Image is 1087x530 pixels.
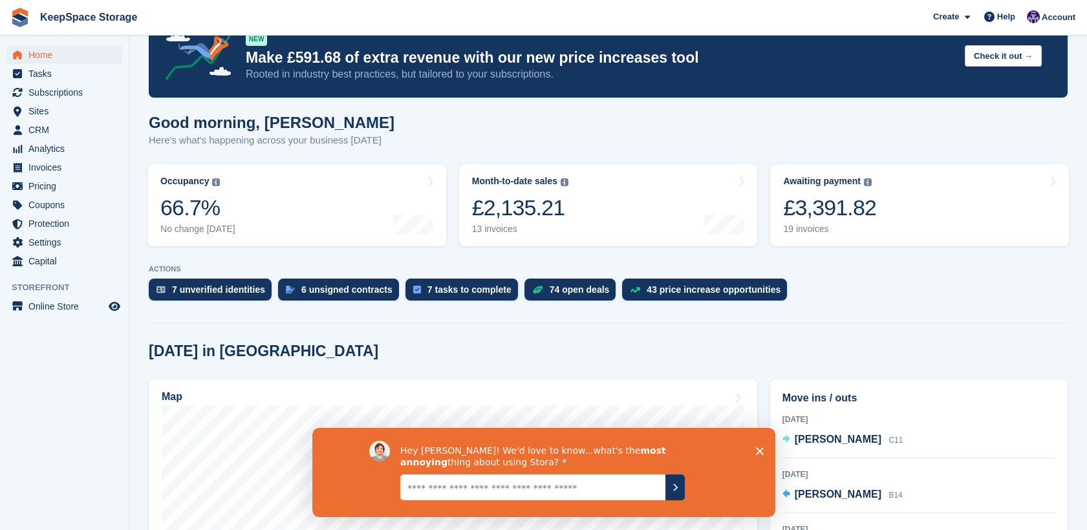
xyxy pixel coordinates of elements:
h2: Map [162,391,182,403]
span: Storefront [12,281,129,294]
div: [DATE] [782,414,1055,425]
a: Preview store [107,299,122,314]
img: deal-1b604bf984904fb50ccaf53a9ad4b4a5d6e5aea283cecdc64d6e3604feb123c2.svg [532,285,543,294]
span: Account [1042,11,1075,24]
a: 43 price increase opportunities [622,279,793,307]
a: menu [6,158,122,176]
div: 6 unsigned contracts [301,284,393,295]
a: menu [6,140,122,158]
img: icon-info-grey-7440780725fd019a000dd9b08b2336e03edf1995a4989e88bcd33f0948082b44.svg [561,178,568,186]
img: stora-icon-8386f47178a22dfd0bd8f6a31ec36ba5ce8667c1dd55bd0f319d3a0aa187defe.svg [10,8,30,27]
a: 74 open deals [524,279,623,307]
a: menu [6,83,122,101]
span: Coupons [28,196,106,214]
a: menu [6,252,122,270]
span: Sites [28,102,106,120]
img: task-75834270c22a3079a89374b754ae025e5fb1db73e45f91037f5363f120a921f8.svg [413,286,421,293]
div: Month-to-date sales [472,176,557,187]
a: KeepSpace Storage [35,6,142,28]
div: NEW [246,33,267,46]
img: Charlotte Jobling [1027,10,1040,23]
a: 7 unverified identities [149,279,278,307]
div: [DATE] [782,469,1055,480]
span: Protection [28,215,106,233]
div: 66.7% [160,195,235,221]
span: C11 [888,436,903,445]
span: Tasks [28,65,106,83]
div: No change [DATE] [160,224,235,235]
p: Here's what's happening across your business [DATE] [149,133,394,148]
img: icon-info-grey-7440780725fd019a000dd9b08b2336e03edf1995a4989e88bcd33f0948082b44.svg [212,178,220,186]
a: menu [6,121,122,139]
a: menu [6,297,122,315]
img: verify_identity-adf6edd0f0f0b5bbfe63781bf79b02c33cf7c696d77639b501bdc392416b5a36.svg [156,286,166,293]
span: Help [997,10,1015,23]
a: [PERSON_NAME] B14 [782,487,903,503]
div: £2,135.21 [472,195,568,221]
h2: Move ins / outs [782,390,1055,406]
a: Month-to-date sales £2,135.21 13 invoices [459,164,758,246]
p: Rooted in industry best practices, but tailored to your subscriptions. [246,67,954,81]
a: menu [6,46,122,64]
span: Analytics [28,140,106,158]
a: menu [6,233,122,251]
a: Occupancy 66.7% No change [DATE] [147,164,446,246]
div: £3,391.82 [783,195,876,221]
span: CRM [28,121,106,139]
a: menu [6,196,122,214]
p: Make £591.68 of extra revenue with our new price increases tool [246,48,954,67]
span: Invoices [28,158,106,176]
span: Subscriptions [28,83,106,101]
a: Awaiting payment £3,391.82 19 invoices [770,164,1069,246]
h2: [DATE] in [GEOGRAPHIC_DATA] [149,343,378,360]
button: Check it out → [965,45,1042,67]
a: menu [6,177,122,195]
span: Online Store [28,297,106,315]
p: ACTIONS [149,265,1068,273]
span: Pricing [28,177,106,195]
span: Capital [28,252,106,270]
img: price-adjustments-announcement-icon-8257ccfd72463d97f412b2fc003d46551f7dbcb40ab6d574587a9cd5c0d94... [155,11,245,85]
span: Settings [28,233,106,251]
a: menu [6,215,122,233]
div: 7 tasks to complete [427,284,511,295]
div: Awaiting payment [783,176,861,187]
span: Home [28,46,106,64]
div: Occupancy [160,176,209,187]
span: [PERSON_NAME] [795,489,881,500]
img: price_increase_opportunities-93ffe204e8149a01c8c9dc8f82e8f89637d9d84a8eef4429ea346261dce0b2c0.svg [630,287,640,293]
a: 7 tasks to complete [405,279,524,307]
img: icon-info-grey-7440780725fd019a000dd9b08b2336e03edf1995a4989e88bcd33f0948082b44.svg [864,178,872,186]
a: menu [6,65,122,83]
span: [PERSON_NAME] [795,434,881,445]
a: [PERSON_NAME] C11 [782,432,903,449]
iframe: Survey by David from Stora [312,428,775,517]
a: menu [6,102,122,120]
h1: Good morning, [PERSON_NAME] [149,114,394,131]
div: 13 invoices [472,224,568,235]
img: contract_signature_icon-13c848040528278c33f63329250d36e43548de30e8caae1d1a13099fd9432cc5.svg [286,286,295,293]
div: 74 open deals [550,284,610,295]
div: 7 unverified identities [172,284,265,295]
div: 19 invoices [783,224,876,235]
a: 6 unsigned contracts [278,279,405,307]
span: B14 [888,491,902,500]
div: 43 price increase opportunities [647,284,780,295]
span: Create [933,10,959,23]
